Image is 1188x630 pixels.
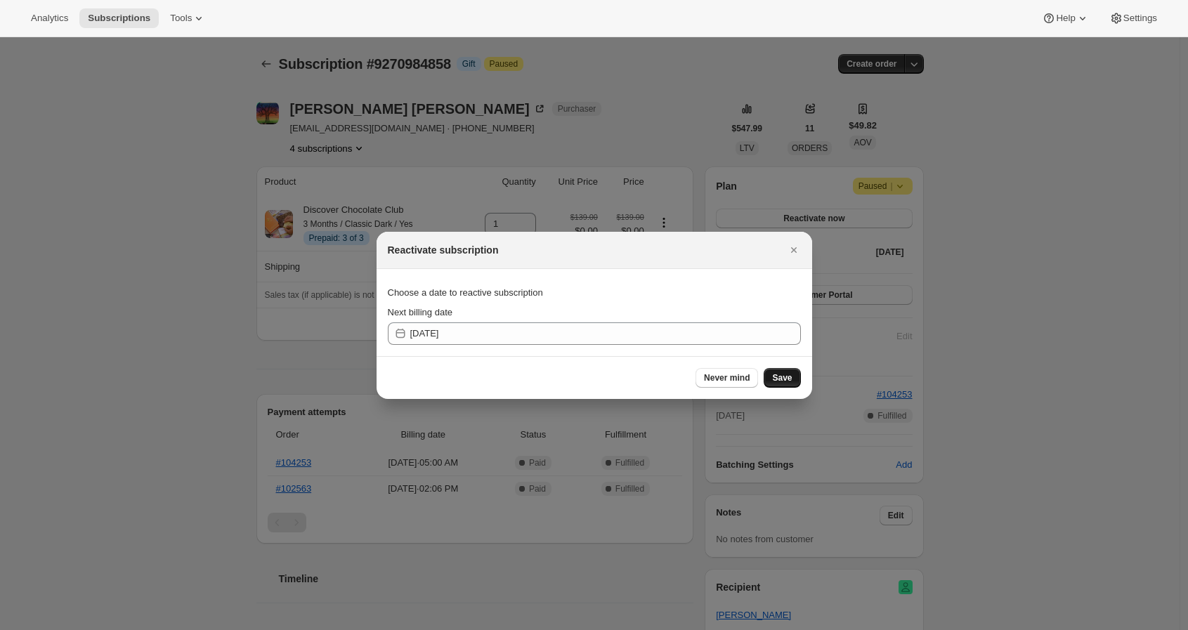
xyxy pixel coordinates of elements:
button: Subscriptions [79,8,159,28]
button: Analytics [22,8,77,28]
div: Choose a date to reactive subscription [388,280,801,306]
button: Help [1033,8,1097,28]
button: Save [764,368,800,388]
span: Save [772,372,792,383]
button: Settings [1101,8,1166,28]
span: Next billing date [388,307,453,317]
span: Never mind [704,372,750,383]
h2: Reactivate subscription [388,243,499,257]
button: Close [784,240,804,260]
span: Analytics [31,13,68,24]
button: Never mind [696,368,758,388]
span: Subscriptions [88,13,150,24]
span: Tools [170,13,192,24]
span: Settings [1123,13,1157,24]
span: Help [1056,13,1075,24]
button: Tools [162,8,214,28]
